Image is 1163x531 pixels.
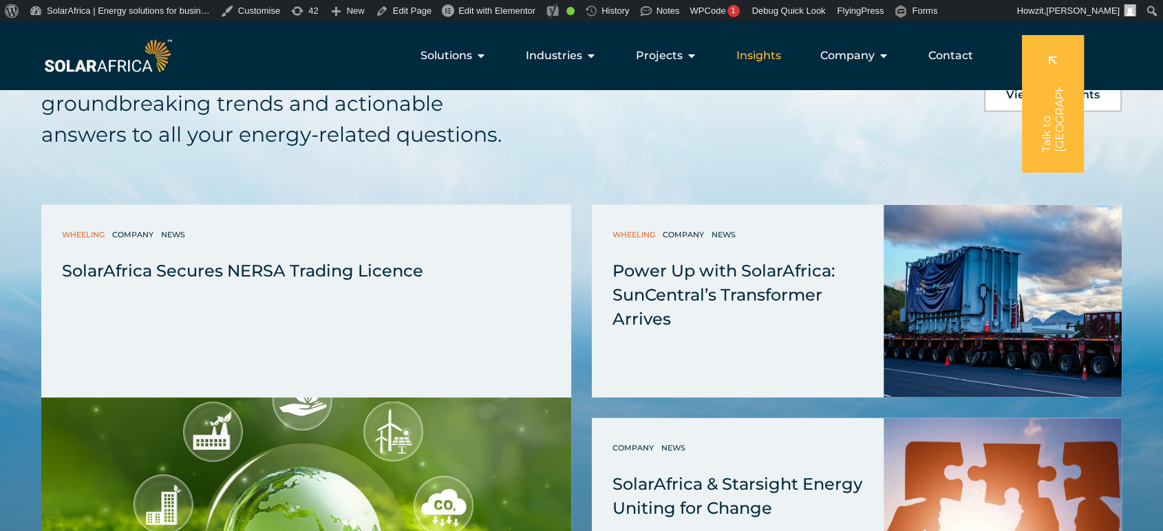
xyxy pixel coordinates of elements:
[41,57,533,150] h5: Your one source for expert advice, groundbreaking trends and actionable answers to all your energ...
[984,78,1122,112] a: View all insights
[612,261,835,329] span: Power Up with SolarAfrica: SunCentral’s Transformer Arrives
[566,7,575,15] div: Good
[526,47,582,64] span: Industries
[661,441,689,455] a: News
[727,5,740,17] div: 1
[636,47,683,64] span: Projects
[736,47,781,64] a: Insights
[175,42,984,69] nav: Menu
[62,261,423,281] span: SolarAfrica Secures NERSA Trading Licence
[612,474,862,518] span: SolarAfrica & Starsight Energy Uniting for Change
[161,228,189,241] a: News
[420,47,472,64] span: Solutions
[1046,6,1120,16] span: [PERSON_NAME]
[1006,89,1100,100] span: View all insights
[62,228,108,241] a: Wheeling
[820,47,875,64] span: Company
[175,42,984,69] div: Menu Toggle
[712,228,739,241] a: News
[112,228,157,241] a: Company
[884,205,1122,398] img: Power Up with SolarAfrica: SunCentral’s Transformer Arrives 2
[612,228,659,241] a: Wheeling
[663,228,707,241] a: Company
[458,6,535,16] span: Edit with Elementor
[612,441,657,455] a: Company
[928,47,973,64] a: Contact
